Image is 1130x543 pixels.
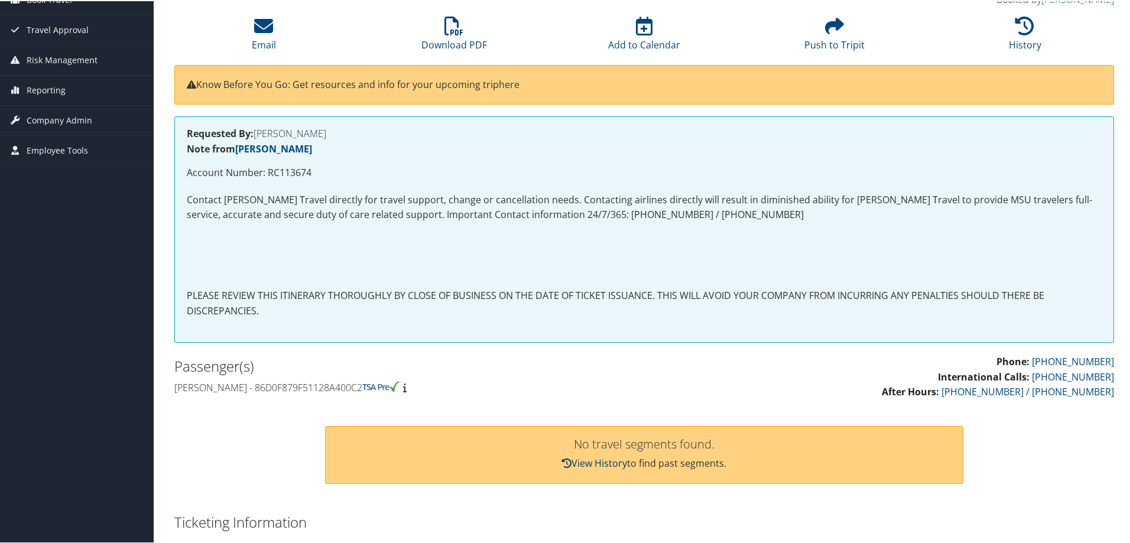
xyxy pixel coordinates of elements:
[27,135,88,164] span: Employee Tools
[187,128,1102,137] h4: [PERSON_NAME]
[187,164,1102,180] p: Account Number: RC113674
[1009,22,1041,50] a: History
[252,22,276,50] a: Email
[608,22,680,50] a: Add to Calendar
[1032,354,1114,367] a: [PHONE_NUMBER]
[27,44,98,74] span: Risk Management
[187,287,1102,317] p: PLEASE REVIEW THIS ITINERARY THOROUGHLY BY CLOSE OF BUSINESS ON THE DATE OF TICKET ISSUANCE. THIS...
[174,511,1114,531] h2: Ticketing Information
[562,456,627,469] a: View History
[1032,369,1114,382] a: [PHONE_NUMBER]
[941,384,1114,397] a: [PHONE_NUMBER] / [PHONE_NUMBER]
[187,191,1102,222] p: Contact [PERSON_NAME] Travel directly for travel support, change or cancellation needs. Contactin...
[337,455,951,470] p: to find past segments.
[187,141,312,154] strong: Note from
[174,355,635,375] h2: Passenger(s)
[362,380,401,391] img: tsa-precheck.png
[337,437,951,449] h3: No travel segments found.
[27,105,92,134] span: Company Admin
[421,22,487,50] a: Download PDF
[187,76,1102,92] p: Know Before You Go: Get resources and info for your upcoming trip
[938,369,1030,382] strong: International Calls:
[882,384,939,397] strong: After Hours:
[804,22,865,50] a: Push to Tripit
[27,14,89,44] span: Travel Approval
[187,126,254,139] strong: Requested By:
[996,354,1030,367] strong: Phone:
[235,141,312,154] a: [PERSON_NAME]
[499,77,519,90] a: here
[27,74,66,104] span: Reporting
[174,380,635,393] h4: [PERSON_NAME] - 86D0F879F51128A400C2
